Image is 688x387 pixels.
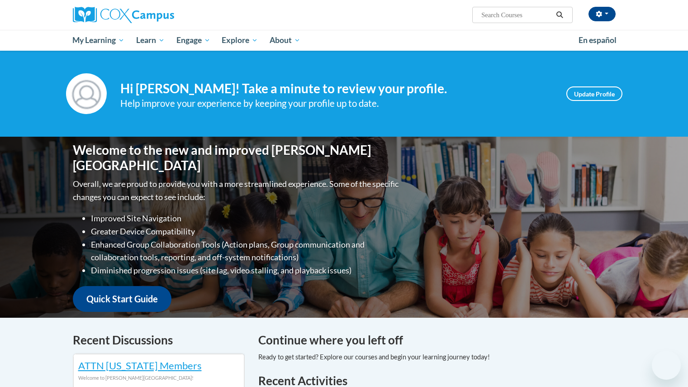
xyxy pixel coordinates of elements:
[130,30,171,51] a: Learn
[480,10,553,20] input: Search Courses
[171,30,216,51] a: Engage
[91,212,401,225] li: Improved Site Navigation
[73,7,174,23] img: Cox Campus
[91,238,401,264] li: Enhanced Group Collaboration Tools (Action plans, Group communication and collaboration tools, re...
[553,10,566,20] button: Search
[222,35,258,46] span: Explore
[91,264,401,277] li: Diminished progression issues (site lag, video stalling, and playback issues)
[258,331,616,349] h4: Continue where you left off
[120,81,553,96] h4: Hi [PERSON_NAME]! Take a minute to review your profile.
[73,286,171,312] a: Quick Start Guide
[176,35,210,46] span: Engage
[59,30,629,51] div: Main menu
[78,373,239,383] div: Welcome to [PERSON_NAME][GEOGRAPHIC_DATA]!
[73,177,401,204] p: Overall, we are proud to provide you with a more streamlined experience. Some of the specific cha...
[652,351,681,380] iframe: Button to launch messaging window
[573,31,622,50] a: En español
[579,35,617,45] span: En español
[136,35,165,46] span: Learn
[566,86,622,101] a: Update Profile
[270,35,300,46] span: About
[73,7,245,23] a: Cox Campus
[91,225,401,238] li: Greater Device Compatibility
[555,12,564,19] i: 
[264,30,306,51] a: About
[66,73,107,114] img: Profile Image
[73,331,245,349] h4: Recent Discussions
[120,96,553,111] div: Help improve your experience by keeping your profile up to date.
[67,30,131,51] a: My Learning
[72,35,124,46] span: My Learning
[73,143,401,173] h1: Welcome to the new and improved [PERSON_NAME][GEOGRAPHIC_DATA]
[78,359,202,372] a: ATTN [US_STATE] Members
[588,7,616,21] button: Account Settings
[216,30,264,51] a: Explore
